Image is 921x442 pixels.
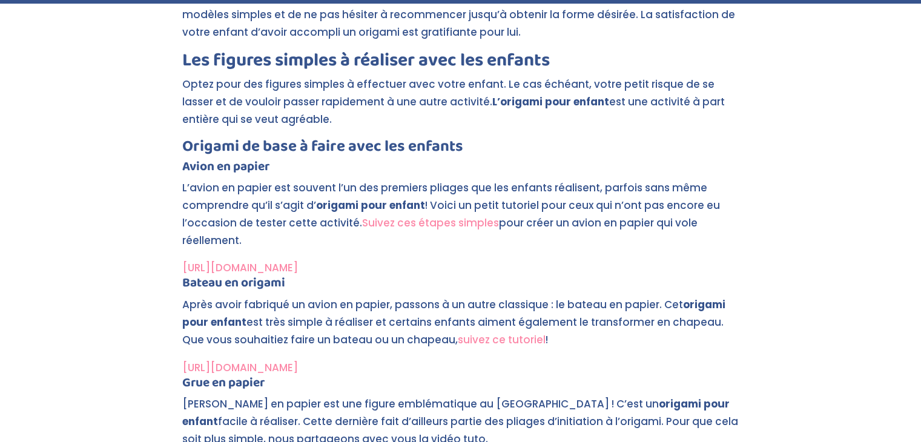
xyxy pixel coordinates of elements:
h4: Bateau en origami [182,277,739,295]
a: [URL][DOMAIN_NAME] [182,360,298,374]
strong: origami pour enfant [182,396,730,428]
h2: Les figures simples à réaliser avec les enfants [182,51,739,76]
p: Optez pour des figures simples à effectuer avec votre enfant. Le cas échéant, votre petit risque ... [182,76,739,139]
p: Après avoir fabriqué un avion en papier, passons à un autre classique : le bateau en papier. Cet ... [182,295,739,358]
h3: Origami de base à faire avec les enfants [182,139,739,160]
a: [URL][DOMAIN_NAME] [182,260,298,275]
h4: Grue en papier [182,376,739,395]
a: Suivez ces étapes simples [362,216,499,230]
strong: L’origami pour enfant [492,94,609,109]
h4: Avion en papier [182,160,739,179]
p: L’avion en papier est souvent l’un des premiers pliages que les enfants réalisent, parfois sans m... [182,179,739,260]
a: suivez ce tutoriel [458,332,546,346]
strong: origami pour enfant [316,198,425,213]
